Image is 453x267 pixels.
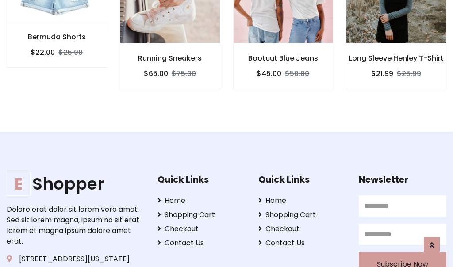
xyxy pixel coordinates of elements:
a: Shopping Cart [258,210,346,220]
h6: Running Sneakers [120,54,220,62]
del: $50.00 [285,69,309,79]
a: Shopping Cart [157,210,245,220]
a: Checkout [157,224,245,234]
h6: Bermuda Shorts [7,33,107,41]
p: Dolore erat dolor sit lorem vero amet. Sed sit lorem magna, ipsum no sit erat lorem et magna ipsu... [7,204,144,247]
a: Checkout [258,224,346,234]
h1: Shopper [7,174,144,194]
del: $25.00 [58,47,83,57]
h5: Quick Links [258,174,346,185]
p: [STREET_ADDRESS][US_STATE] [7,254,144,264]
a: Contact Us [258,238,346,248]
h6: $21.99 [371,69,393,78]
h6: $45.00 [257,69,281,78]
a: Home [258,195,346,206]
h5: Quick Links [157,174,245,185]
h5: Newsletter [359,174,446,185]
del: $75.00 [172,69,196,79]
h6: Long Sleeve Henley T-Shirt [346,54,446,62]
h6: $22.00 [31,48,55,57]
a: Contact Us [157,238,245,248]
del: $25.99 [397,69,421,79]
span: E [7,172,31,196]
h6: $65.00 [144,69,168,78]
h6: Bootcut Blue Jeans [234,54,333,62]
a: EShopper [7,174,144,194]
a: Home [157,195,245,206]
